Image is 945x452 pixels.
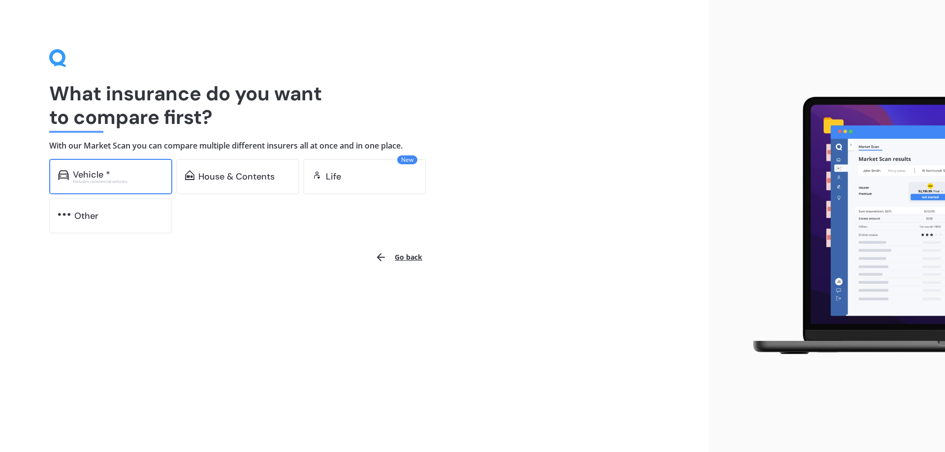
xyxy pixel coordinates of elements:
[49,141,660,151] h4: With our Market Scan you can compare multiple different insurers all at once and in one place.
[739,91,945,362] img: laptop.webp
[185,170,194,180] img: home-and-contents.b802091223b8502ef2dd.svg
[49,82,660,129] h1: What insurance do you want to compare first?
[74,211,98,221] div: Other
[312,170,322,180] img: life.f720d6a2d7cdcd3ad642.svg
[58,210,70,219] img: other.81dba5aafe580aa69f38.svg
[397,155,417,164] span: New
[58,170,69,180] img: car.f15378c7a67c060ca3f3.svg
[73,170,110,180] div: Vehicle *
[73,180,163,183] div: Excludes commercial vehicles
[326,172,341,181] div: Life
[198,172,275,181] div: House & Contents
[369,245,428,269] button: Go back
